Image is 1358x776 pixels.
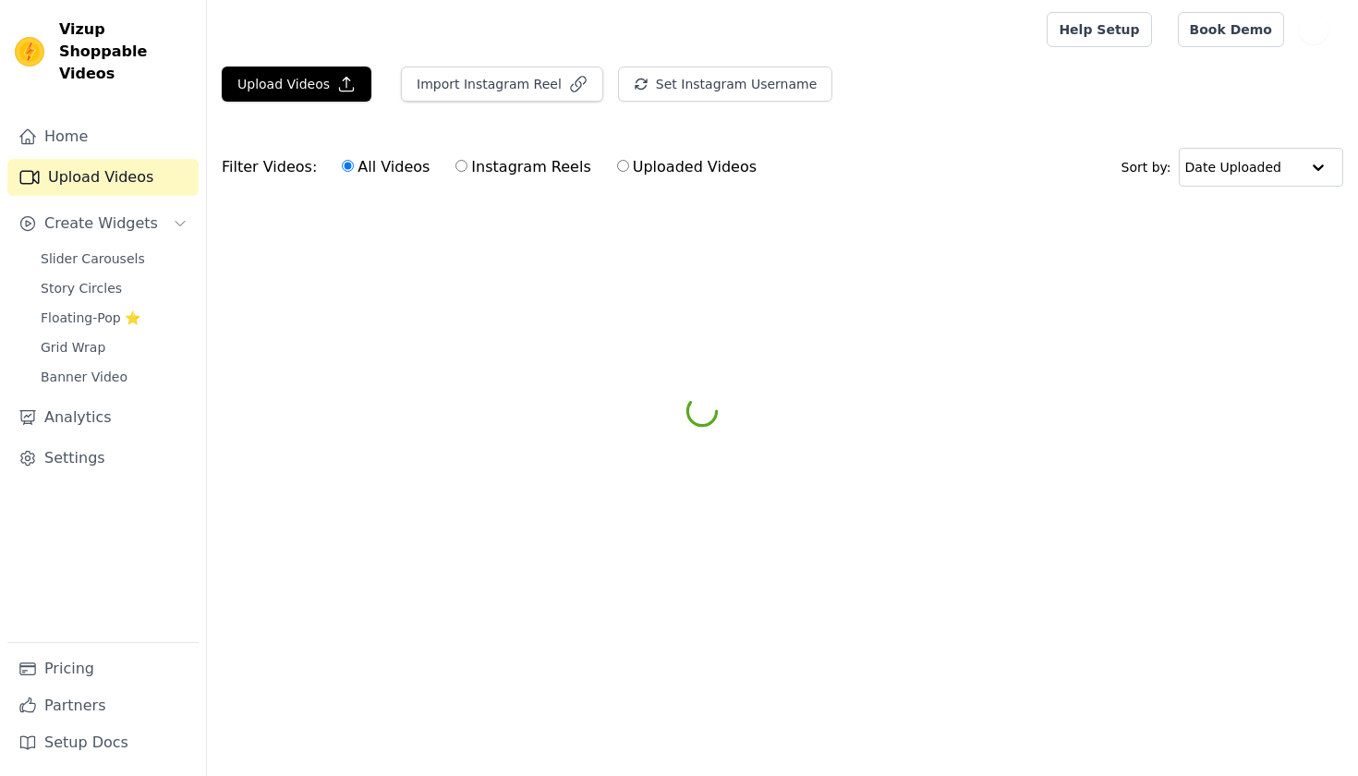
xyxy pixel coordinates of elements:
[15,37,44,67] img: Vizup
[41,249,145,268] span: Slider Carousels
[7,159,199,196] a: Upload Videos
[222,67,371,102] button: Upload Videos
[7,687,199,724] a: Partners
[44,212,158,235] span: Create Widgets
[616,155,758,179] label: Uploaded Videos
[7,205,199,242] button: Create Widgets
[7,399,199,436] a: Analytics
[30,305,199,331] a: Floating-Pop ⭐
[341,155,430,179] label: All Videos
[342,160,354,172] input: All Videos
[30,246,199,272] a: Slider Carousels
[7,650,199,687] a: Pricing
[455,160,467,172] input: Instagram Reels
[1047,12,1151,47] a: Help Setup
[59,18,191,85] span: Vizup Shoppable Videos
[7,724,199,761] a: Setup Docs
[7,440,199,477] a: Settings
[1178,12,1284,47] a: Book Demo
[618,67,832,102] button: Set Instagram Username
[455,155,591,179] label: Instagram Reels
[30,334,199,360] a: Grid Wrap
[30,275,199,301] a: Story Circles
[1122,148,1344,187] div: Sort by:
[222,146,767,188] div: Filter Videos:
[41,279,122,297] span: Story Circles
[30,364,199,390] a: Banner Video
[41,338,105,357] span: Grid Wrap
[7,118,199,155] a: Home
[401,67,603,102] button: Import Instagram Reel
[41,309,140,327] span: Floating-Pop ⭐
[617,160,629,172] input: Uploaded Videos
[41,368,127,386] span: Banner Video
